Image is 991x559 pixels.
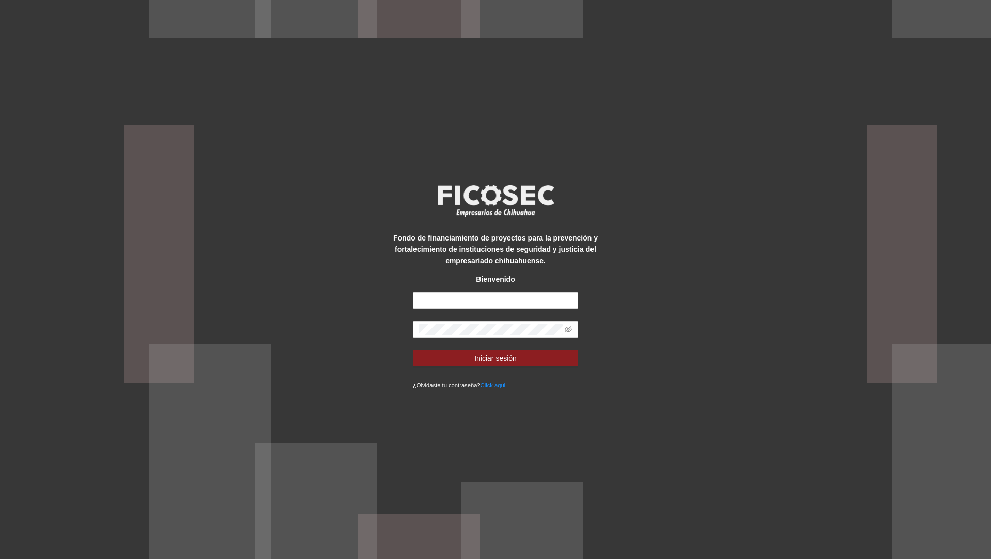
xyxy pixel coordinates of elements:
span: Iniciar sesión [474,353,517,364]
button: Iniciar sesión [413,350,578,366]
img: logo [431,182,560,220]
small: ¿Olvidaste tu contraseña? [413,382,505,388]
a: Click aqui [481,382,506,388]
strong: Bienvenido [476,275,515,283]
strong: Fondo de financiamiento de proyectos para la prevención y fortalecimiento de instituciones de seg... [393,234,598,265]
span: eye-invisible [565,326,572,333]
